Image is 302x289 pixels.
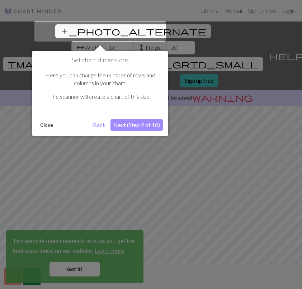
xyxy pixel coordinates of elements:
button: Close [37,120,56,130]
button: Next (Step 2 of 10) [110,119,163,131]
div: Set chart dimensions [32,51,168,136]
button: Back [90,119,109,131]
p: The scanner will create a chart of this size. [41,93,159,101]
p: Here you can change the number of rows and columns in your chart. [41,71,159,87]
h1: Set chart dimensions [37,56,163,64]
